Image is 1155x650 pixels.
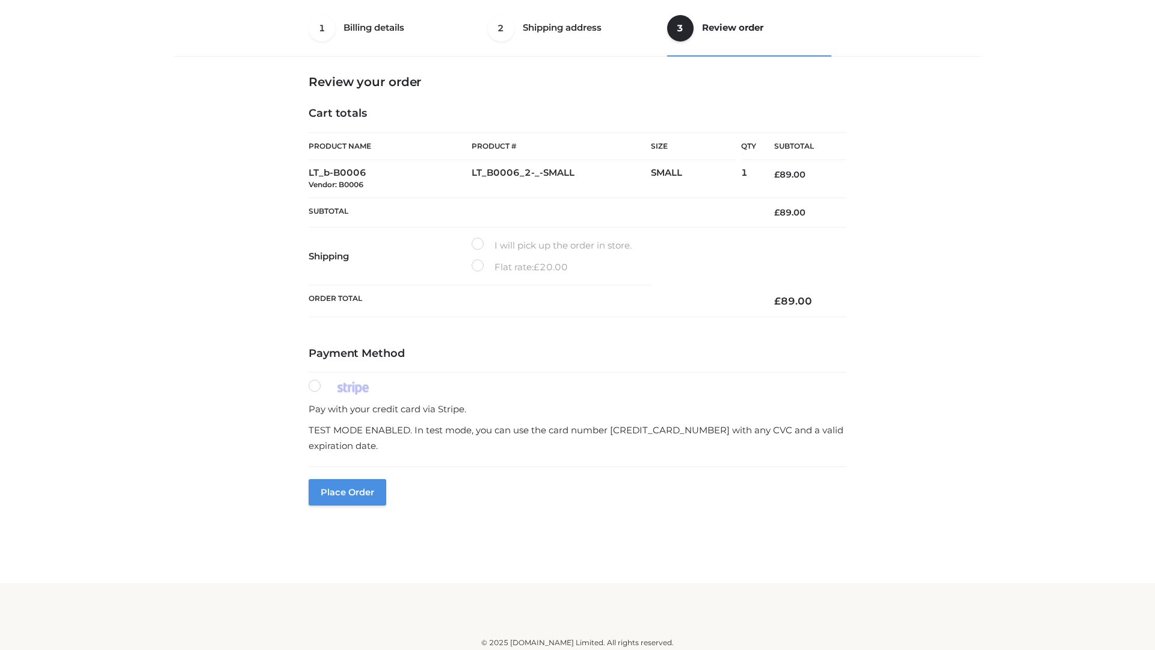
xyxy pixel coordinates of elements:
label: Flat rate: [472,259,568,275]
th: Product # [472,132,651,160]
div: © 2025 [DOMAIN_NAME] Limited. All rights reserved. [179,637,976,649]
button: Place order [309,479,386,506]
th: Order Total [309,285,756,317]
span: £ [774,169,780,180]
bdi: 20.00 [534,261,568,273]
th: Subtotal [756,133,846,160]
p: Pay with your credit card via Stripe. [309,401,846,417]
small: Vendor: B0006 [309,180,363,189]
th: Product Name [309,132,472,160]
label: I will pick up the order in store. [472,238,632,253]
span: £ [774,207,780,218]
th: Qty [741,132,756,160]
h3: Review your order [309,75,846,89]
th: Subtotal [309,197,756,227]
span: £ [534,261,540,273]
td: LT_b-B0006 [309,160,472,198]
td: SMALL [651,160,741,198]
th: Size [651,133,735,160]
h4: Cart totals [309,107,846,120]
td: 1 [741,160,756,198]
span: £ [774,295,781,307]
bdi: 89.00 [774,169,805,180]
td: LT_B0006_2-_-SMALL [472,160,651,198]
bdi: 89.00 [774,207,805,218]
p: TEST MODE ENABLED. In test mode, you can use the card number [CREDIT_CARD_NUMBER] with any CVC an... [309,422,846,453]
bdi: 89.00 [774,295,812,307]
th: Shipping [309,227,472,285]
h4: Payment Method [309,347,846,361]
